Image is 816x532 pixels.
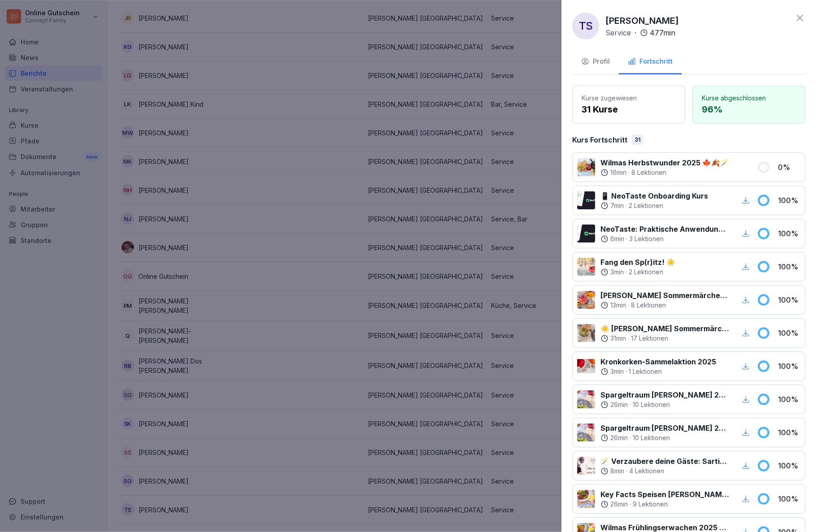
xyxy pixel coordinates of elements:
[582,93,676,103] p: Kurse zugewiesen
[605,27,675,38] div: ·
[600,168,729,177] div: ·
[610,334,626,343] p: 31 min
[600,400,729,409] div: ·
[628,56,673,67] div: Fortschritt
[600,224,729,234] p: NeoTaste: Praktische Anwendung im Wilma Betrieb✨
[629,201,663,210] p: 2 Lektionen
[600,234,729,243] div: ·
[600,356,716,367] p: Kronkorken-Sammelaktion 2025
[778,493,800,504] p: 100 %
[600,389,729,400] p: Spargeltraum [PERSON_NAME] 2025 💭
[600,433,729,442] div: ·
[610,433,628,442] p: 26 min
[600,489,729,500] p: Key Facts Speisen [PERSON_NAME] [PERSON_NAME] 🥗
[600,456,729,467] p: 🪄 Verzaubere deine Gäste: Sartiaktion für April bis Mai
[619,50,682,74] button: Fortschritt
[778,294,800,305] p: 100 %
[778,394,800,405] p: 100 %
[778,261,800,272] p: 100 %
[778,460,800,471] p: 100 %
[778,361,800,372] p: 100 %
[605,27,631,38] p: Service
[600,190,708,201] p: 📱 NeoTaste Onboarding Kurs
[600,423,729,433] p: Spargeltraum [PERSON_NAME] 2025 💭
[600,257,675,268] p: Fang den Sp(r)itz! ☀️
[610,467,624,476] p: 8 min
[702,103,796,116] p: 96 %
[778,195,800,206] p: 100 %
[600,500,729,509] div: ·
[633,500,668,509] p: 9 Lektionen
[600,290,729,301] p: [PERSON_NAME] Sommermärchen 2025 - Getränke
[610,400,628,409] p: 26 min
[600,467,729,476] div: ·
[610,301,626,310] p: 13 min
[629,467,664,476] p: 4 Lektionen
[632,135,643,145] div: 31
[610,168,626,177] p: 16 min
[778,162,800,173] p: 0 %
[631,168,666,177] p: 8 Lektionen
[629,268,663,277] p: 2 Lektionen
[631,334,668,343] p: 17 Lektionen
[610,268,624,277] p: 3 min
[610,234,624,243] p: 6 min
[629,234,664,243] p: 3 Lektionen
[629,367,662,376] p: 1 Lektionen
[600,334,729,343] div: ·
[633,400,670,409] p: 10 Lektionen
[572,134,627,145] p: Kurs Fortschritt
[610,201,624,210] p: 7 min
[778,228,800,239] p: 100 %
[650,27,675,38] p: 477 min
[631,301,666,310] p: 8 Lektionen
[778,328,800,338] p: 100 %
[581,56,610,67] div: Profil
[582,103,676,116] p: 31 Kurse
[572,50,619,74] button: Profil
[600,201,708,210] div: ·
[572,13,599,39] div: TS
[610,367,624,376] p: 3 min
[633,433,670,442] p: 10 Lektionen
[600,157,729,168] p: Wilmas Herbstwunder 2025 🍁🍂🪄
[778,427,800,438] p: 100 %
[605,14,679,27] p: [PERSON_NAME]
[600,323,729,334] p: ☀️ [PERSON_NAME] Sommermärchen 2025 - Speisen
[600,367,716,376] div: ·
[600,301,729,310] div: ·
[702,93,796,103] p: Kurse abgeschlossen
[610,500,628,509] p: 26 min
[600,268,675,277] div: ·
